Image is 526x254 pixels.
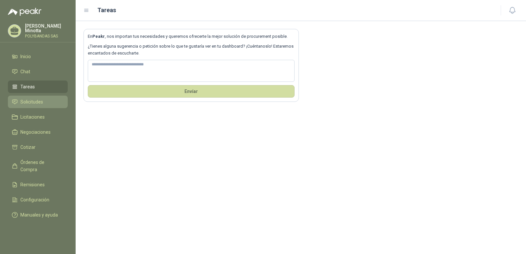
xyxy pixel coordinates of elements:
[25,24,68,33] p: [PERSON_NAME] Minotta
[25,34,68,38] p: POLYBANDAS SAS
[8,156,68,176] a: Órdenes de Compra
[92,34,105,39] b: Peakr
[20,211,58,219] span: Manuales y ayuda
[20,113,45,121] span: Licitaciones
[8,50,68,63] a: Inicio
[20,144,36,151] span: Cotizar
[88,43,295,57] p: ¿Tienes alguna sugerencia o petición sobre lo que te gustaría ver en tu dashboard? ¡Cuéntanoslo! ...
[8,81,68,93] a: Tareas
[8,8,41,16] img: Logo peakr
[8,178,68,191] a: Remisiones
[8,194,68,206] a: Configuración
[8,126,68,138] a: Negociaciones
[8,111,68,123] a: Licitaciones
[20,53,31,60] span: Inicio
[20,83,35,90] span: Tareas
[88,33,295,40] p: En , nos importan tus necesidades y queremos ofrecerte la mejor solución de procurement posible.
[20,196,49,203] span: Configuración
[20,68,30,75] span: Chat
[8,96,68,108] a: Solicitudes
[8,65,68,78] a: Chat
[8,209,68,221] a: Manuales y ayuda
[20,128,51,136] span: Negociaciones
[8,141,68,153] a: Cotizar
[97,6,116,15] h1: Tareas
[20,181,45,188] span: Remisiones
[20,159,61,173] span: Órdenes de Compra
[88,85,295,98] button: Envíar
[20,98,43,105] span: Solicitudes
